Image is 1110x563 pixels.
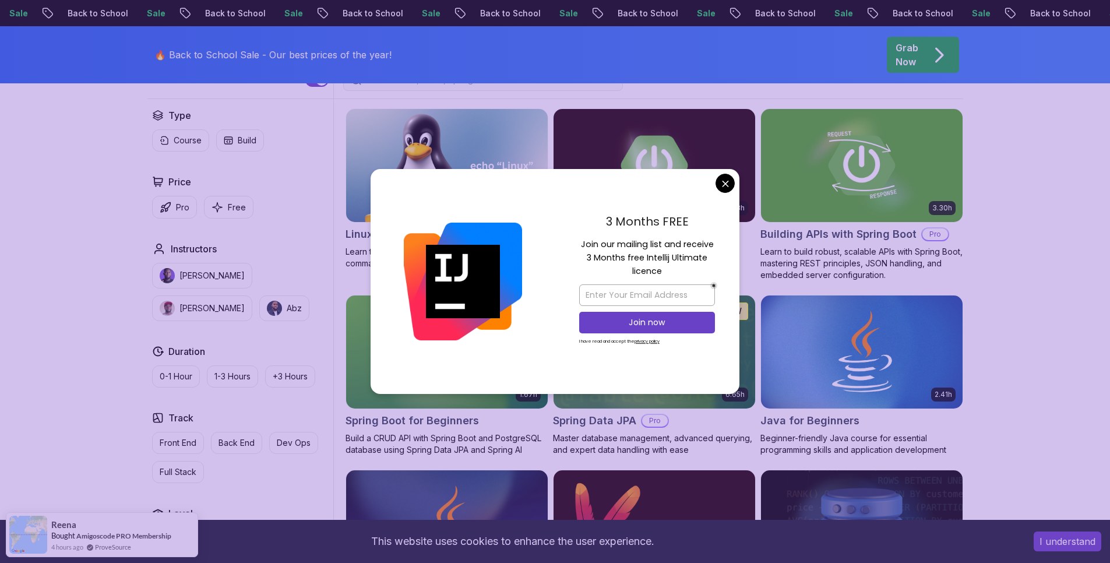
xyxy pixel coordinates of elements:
a: Linux Fundamentals card6.00hLinux FundamentalsProLearn the fundamentals of Linux and how to use t... [346,108,548,269]
p: Course [174,135,202,146]
h2: Type [168,108,191,122]
p: Sale [686,8,724,19]
a: Amigoscode PRO Membership [76,532,171,540]
img: instructor img [160,268,175,283]
p: Back to School [195,8,274,19]
p: Beginner-friendly Java course for essential programming skills and application development [760,432,963,456]
button: Free [204,196,253,219]
a: ProveSource [95,542,131,552]
p: Build a CRUD API with Spring Boot and PostgreSQL database using Spring Data JPA and Spring AI [346,432,548,456]
span: Reena [51,520,76,530]
button: Build [216,129,264,152]
p: Sale [411,8,449,19]
p: [PERSON_NAME] [179,302,245,314]
p: 1-3 Hours [214,371,251,382]
img: Spring Boot for Beginners card [346,295,548,409]
p: Sale [824,8,861,19]
button: Accept cookies [1034,532,1101,551]
img: Linux Fundamentals card [346,109,548,222]
p: Free [228,202,246,213]
p: [PERSON_NAME] [179,270,245,281]
p: Sale [274,8,311,19]
a: Advanced Spring Boot card5.18hAdvanced Spring BootProDive deep into Spring Boot with our advanced... [553,108,756,281]
button: instructor img[PERSON_NAME] [152,295,252,321]
img: provesource social proof notification image [9,516,47,554]
p: Pro [642,415,668,427]
h2: Price [168,175,191,189]
p: Back to School [745,8,824,19]
span: 4 hours ago [51,542,83,552]
p: Back to School [1020,8,1099,19]
h2: Linux Fundamentals [346,226,449,242]
a: Java for Beginners card2.41hJava for BeginnersBeginner-friendly Java course for essential program... [760,295,963,456]
h2: Track [168,411,193,425]
p: Learn to build robust, scalable APIs with Spring Boot, mastering REST principles, JSON handling, ... [760,246,963,281]
p: Sale [136,8,174,19]
p: 🔥 Back to School Sale - Our best prices of the year! [154,48,392,62]
p: 2.41h [935,390,952,399]
button: Course [152,129,209,152]
p: 3.30h [932,203,952,213]
p: Back End [219,437,255,449]
p: Front End [160,437,196,449]
button: +3 Hours [265,365,315,388]
p: Full Stack [160,466,196,478]
img: Building APIs with Spring Boot card [761,109,963,222]
p: Build [238,135,256,146]
img: Advanced Spring Boot card [554,109,755,222]
button: Full Stack [152,461,204,483]
button: instructor imgAbz [259,295,309,321]
p: Dev Ops [277,437,311,449]
button: Pro [152,196,197,219]
h2: Level [168,506,193,520]
img: instructor img [160,301,175,316]
button: 0-1 Hour [152,365,200,388]
a: Building APIs with Spring Boot card3.30hBuilding APIs with Spring BootProLearn to build robust, s... [760,108,963,281]
h2: Duration [168,344,205,358]
button: Front End [152,432,204,454]
p: Abz [287,302,302,314]
p: Master database management, advanced querying, and expert data handling with ease [553,432,756,456]
h2: Building APIs with Spring Boot [760,226,917,242]
p: Learn the fundamentals of Linux and how to use the command line [346,246,548,269]
div: This website uses cookies to enhance the user experience. [9,529,1016,554]
p: Sale [549,8,586,19]
p: Back to School [470,8,549,19]
p: 0-1 Hour [160,371,192,382]
p: Grab Now [896,41,918,69]
a: Spring Boot for Beginners card1.67hNEWSpring Boot for BeginnersBuild a CRUD API with Spring Boot ... [346,295,548,456]
h2: Java for Beginners [760,413,859,429]
button: instructor img[PERSON_NAME] [152,263,252,288]
h2: Instructors [171,242,217,256]
span: Bought [51,531,75,540]
button: 1-3 Hours [207,365,258,388]
img: instructor img [267,301,282,316]
button: Back End [211,432,262,454]
h2: Spring Boot for Beginners [346,413,479,429]
p: Pro [922,228,948,240]
p: Back to School [57,8,136,19]
p: Sale [961,8,999,19]
h2: Spring Data JPA [553,413,636,429]
p: 6.65h [725,390,745,399]
p: Back to School [332,8,411,19]
p: Pro [176,202,189,213]
button: Dev Ops [269,432,318,454]
p: Back to School [607,8,686,19]
p: +3 Hours [273,371,308,382]
p: 1.67h [519,390,537,399]
img: Java for Beginners card [761,295,963,409]
p: Back to School [882,8,961,19]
